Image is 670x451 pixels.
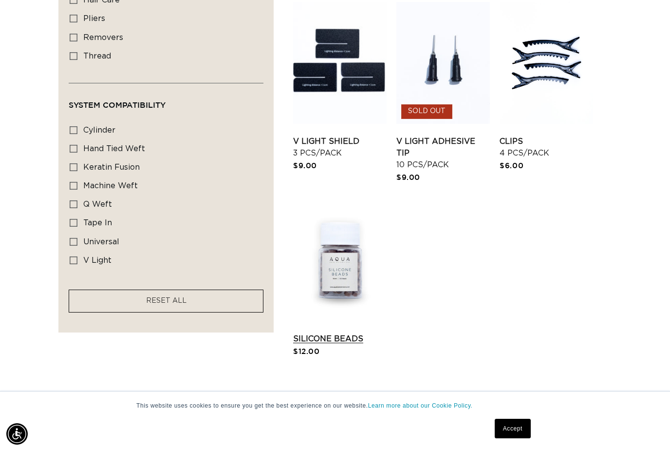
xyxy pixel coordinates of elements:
a: Silicone Beads [293,333,387,345]
span: RESET ALL [146,297,186,304]
span: cylinder [83,126,115,134]
span: universal [83,238,119,246]
p: This website uses cookies to ensure you get the best experience on our website. [136,401,534,410]
a: Accept [495,419,531,438]
span: thread [83,52,111,60]
a: Learn more about our Cookie Policy. [368,402,473,409]
a: Clips 4 pcs/pack [500,136,593,159]
span: hand tied weft [83,145,145,153]
span: v light [83,256,112,264]
span: tape in [83,219,112,227]
span: machine weft [83,182,138,190]
span: keratin fusion [83,163,140,171]
span: removers [83,34,123,41]
span: System Compatibility [69,100,166,109]
a: V Light Adhesive Tip 10 pcs/pack [396,136,490,171]
span: pliers [83,15,105,22]
a: V Light Shield 3 pcs/pack [293,136,387,159]
span: q weft [83,200,112,208]
summary: System Compatibility (0 selected) [69,83,263,118]
a: RESET ALL [146,295,186,307]
div: Accessibility Menu [6,423,28,445]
